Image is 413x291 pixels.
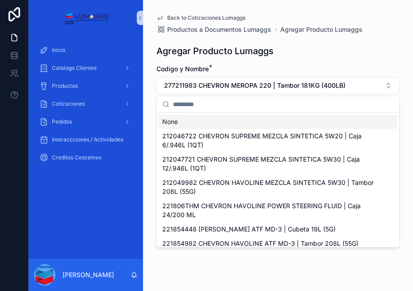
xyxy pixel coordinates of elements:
[34,132,138,148] a: Interaccciones / Actividades
[34,150,138,166] a: Creditos Cescemex
[63,11,108,25] img: App logo
[156,45,274,57] h1: Agregar Producto Lumaggs
[156,65,209,73] span: Codigo y Nombre
[34,42,138,58] a: Inicio
[167,25,271,34] span: Productos a Documentos Lumaggs
[52,47,65,54] span: Inicio
[162,239,358,248] span: 221854982 CHEVRON HAVOLINE ATF MD-3 | Tambor 208L (55G)
[52,118,72,125] span: Pedidos
[162,132,383,150] span: 212046722 CHEVRON SUPREME MEZCLA SINTETICA 5W20 | Caja 6/.946L (1QT)
[156,77,400,94] button: Select Button
[162,155,383,173] span: 212047721 CHEVRON SUPREME MEZCLA SINTETICA 5W30 | Caja 12/.946L (1QT)
[280,25,362,34] a: Agregar Producto Lumaggs
[52,154,102,161] span: Creditos Cescemex
[156,14,245,21] a: Back to Cotizaciones Lumaggs
[167,14,245,21] span: Back to Cotizaciones Lumaggs
[34,78,138,94] a: Productos
[34,96,138,112] a: Cotizaciones
[162,178,383,196] span: 212049982 CHEVRON HAVOLINE MEZCLA SINTETICA 5W30 | Tambor 208L (55G)
[63,270,114,279] p: [PERSON_NAME]
[34,114,138,130] a: Pedidos
[157,113,399,247] div: Suggestions
[156,25,271,34] a: Productos a Documentos Lumaggs
[162,201,383,219] span: 221806THM CHEVRON HAVOLINE POWER STEERING FLUID | Caja 24/200 ML
[34,60,138,76] a: Catalogo Clientes
[52,82,78,90] span: Productos
[52,100,85,107] span: Cotizaciones
[29,36,143,177] div: scrollable content
[52,64,97,72] span: Catalogo Clientes
[162,225,336,234] span: 221854448 [PERSON_NAME] ATF MD-3 | Cubeta 19L (5G)
[159,115,397,129] div: None
[164,81,346,90] span: 277211983 CHEVRON MEROPA 220 | Tambor 181KG (400LB)
[52,136,123,143] span: Interaccciones / Actividades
